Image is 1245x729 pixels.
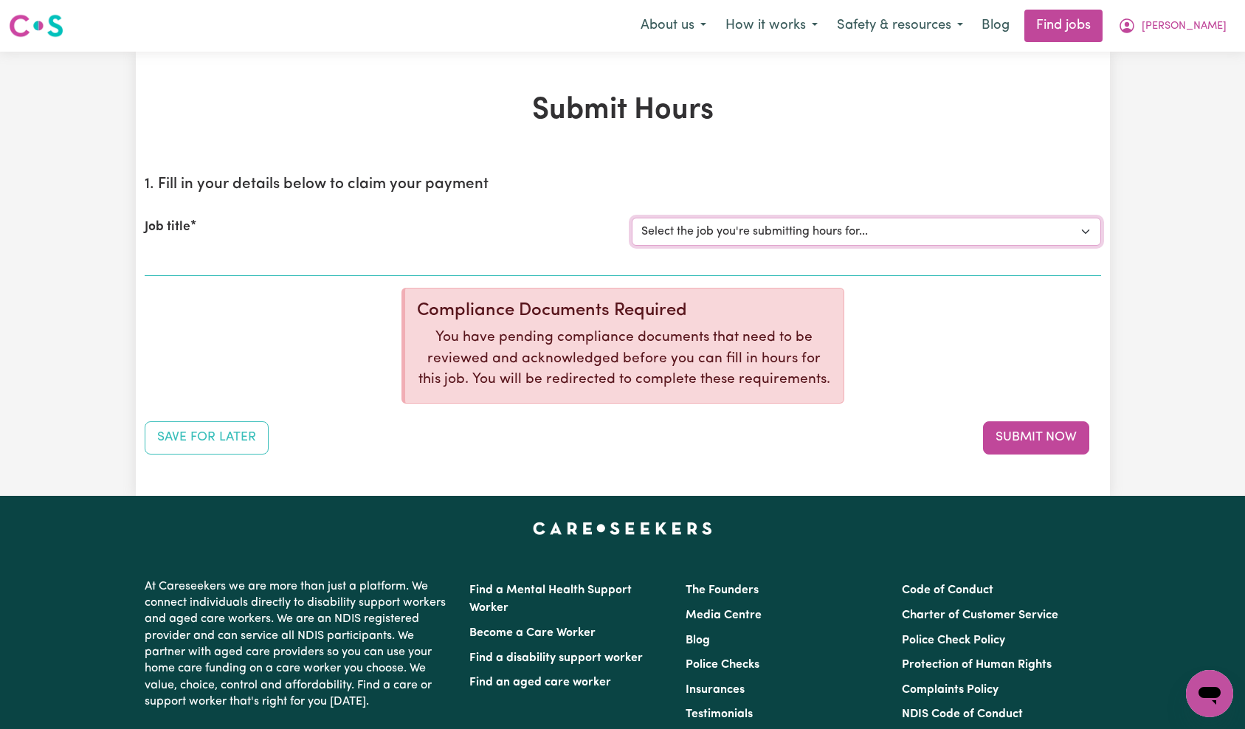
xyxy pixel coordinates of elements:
p: You have pending compliance documents that need to be reviewed and acknowledged before you can fi... [417,328,832,391]
a: Find an aged care worker [469,677,611,688]
a: The Founders [686,584,759,596]
a: Code of Conduct [902,584,993,596]
p: At Careseekers we are more than just a platform. We connect individuals directly to disability su... [145,573,452,716]
a: Find a Mental Health Support Worker [469,584,632,614]
a: Complaints Policy [902,684,999,696]
a: Charter of Customer Service [902,609,1058,621]
a: Testimonials [686,708,753,720]
a: Find a disability support worker [469,652,643,664]
button: About us [631,10,716,41]
a: Blog [686,635,710,646]
a: Media Centre [686,609,762,621]
a: Protection of Human Rights [902,659,1052,671]
button: How it works [716,10,827,41]
a: Blog [973,10,1018,42]
button: My Account [1108,10,1236,41]
img: Careseekers logo [9,13,63,39]
a: Careseekers home page [533,522,712,534]
span: [PERSON_NAME] [1142,18,1227,35]
button: Save your job report [145,421,269,454]
a: Find jobs [1024,10,1103,42]
h2: 1. Fill in your details below to claim your payment [145,176,1101,194]
a: Careseekers logo [9,9,63,43]
label: Job title [145,218,190,237]
a: Police Check Policy [902,635,1005,646]
iframe: Button to launch messaging window [1186,670,1233,717]
a: NDIS Code of Conduct [902,708,1023,720]
a: Police Checks [686,659,759,671]
a: Insurances [686,684,745,696]
button: Submit your job report [983,421,1089,454]
div: Compliance Documents Required [417,300,832,322]
a: Become a Care Worker [469,627,596,639]
h1: Submit Hours [145,93,1101,128]
button: Safety & resources [827,10,973,41]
